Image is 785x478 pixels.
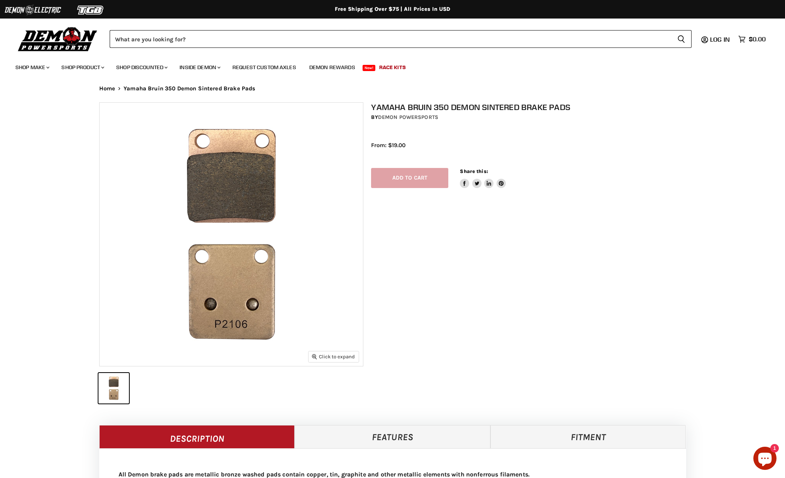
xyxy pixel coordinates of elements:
[110,30,692,48] form: Product
[98,373,129,403] button: Yamaha Bruin 350 Demon Sintered Brake Pads thumbnail
[749,36,766,43] span: $0.00
[10,59,54,75] a: Shop Make
[734,34,770,45] a: $0.00
[110,59,172,75] a: Shop Discounted
[312,354,355,359] span: Click to expand
[110,30,671,48] input: Search
[56,59,109,75] a: Shop Product
[309,351,359,362] button: Click to expand
[99,85,115,92] a: Home
[707,36,734,43] a: Log in
[124,85,255,92] span: Yamaha Bruin 350 Demon Sintered Brake Pads
[15,25,100,53] img: Demon Powersports
[671,30,692,48] button: Search
[460,168,488,174] span: Share this:
[99,425,295,448] a: Description
[62,3,120,17] img: TGB Logo 2
[363,65,376,71] span: New!
[84,85,702,92] nav: Breadcrumbs
[174,59,225,75] a: Inside Demon
[751,447,779,472] inbox-online-store-chat: Shopify online store chat
[227,59,302,75] a: Request Custom Axles
[371,102,694,112] h1: Yamaha Bruin 350 Demon Sintered Brake Pads
[373,59,412,75] a: Race Kits
[371,113,694,122] div: by
[100,103,363,366] img: Yamaha Bruin 350 Demon Sintered Brake Pads
[303,59,361,75] a: Demon Rewards
[378,114,438,120] a: Demon Powersports
[84,6,702,13] div: Free Shipping Over $75 | All Prices In USD
[710,36,730,43] span: Log in
[371,142,405,149] span: From: $19.00
[460,168,506,188] aside: Share this:
[4,3,62,17] img: Demon Electric Logo 2
[490,425,686,448] a: Fitment
[10,56,764,75] ul: Main menu
[295,425,490,448] a: Features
